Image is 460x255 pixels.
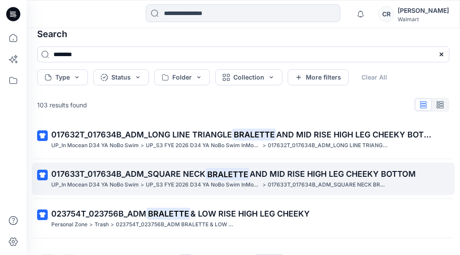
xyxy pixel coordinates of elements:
[146,180,261,190] p: UP_S3 FYE 2026 D34 YA NoBo Swim InMocean
[154,69,210,85] button: Folder
[51,180,139,190] p: UP_In Mocean D34 YA NoBo Swim
[378,6,394,22] div: CR
[146,207,190,220] mark: BRALETTE
[205,168,250,180] mark: BRALETTE
[32,202,455,235] a: 023754T_023756B_ADMBRALETTE& LOW RISE HIGH LEG CHEEKYPersonal Zone>Trash>023754T_023756B_ADM BRAL...
[110,220,114,229] p: >
[215,69,282,85] button: Collection
[51,209,146,218] span: 023754T_023756B_ADM
[232,128,276,141] mark: BRALETTE
[268,141,388,150] p: 017632T_017634B_ADM_LONG LINE TRIANGLE BRALETTE AND MID RISE HIGH LEG CHEEKY BOTTOM
[398,5,449,16] div: [PERSON_NAME]
[288,69,349,85] button: More filters
[51,169,205,179] span: 017633T_017634B_ADM_SQUARE NECK
[51,220,87,229] p: Personal Zone
[95,220,109,229] p: Trash
[37,100,87,110] p: 103 results found
[141,141,144,150] p: >
[93,69,149,85] button: Status
[190,209,310,218] span: & LOW RISE HIGH LEG CHEEKY
[262,141,266,150] p: >
[250,169,416,179] span: AND MID RISE HIGH LEG CHEEKY BOTTOM
[146,141,261,150] p: UP_S3 FYE 2026 D34 YA NoBo Swim InMocean
[30,22,456,46] h4: Search
[89,220,93,229] p: >
[116,220,236,229] p: 023754T_023756B_ADM BRALETTE & LOW RISE HIGH LEG CHEEKY
[141,180,144,190] p: >
[398,16,449,23] div: Walmart
[32,163,455,195] a: 017633T_017634B_ADM_SQUARE NECKBRALETTEAND MID RISE HIGH LEG CHEEKY BOTTOMUP_In Mocean D34 YA NoB...
[268,180,388,190] p: 017633T_017634B_ADM_SQUARE NECK BRALETTE AND MID RISE HIGH LEG CHEEKY BOTTOM
[51,141,139,150] p: UP_In Mocean D34 YA NoBo Swim
[32,123,455,156] a: 017632T_017634B_ADM_LONG LINE TRIANGLEBRALETTEAND MID RISE HIGH LEG CHEEKY BOTTOMUP_In Mocean D34...
[37,69,88,85] button: Type
[276,130,442,139] span: AND MID RISE HIGH LEG CHEEKY BOTTOM
[262,180,266,190] p: >
[51,130,232,139] span: 017632T_017634B_ADM_LONG LINE TRIANGLE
